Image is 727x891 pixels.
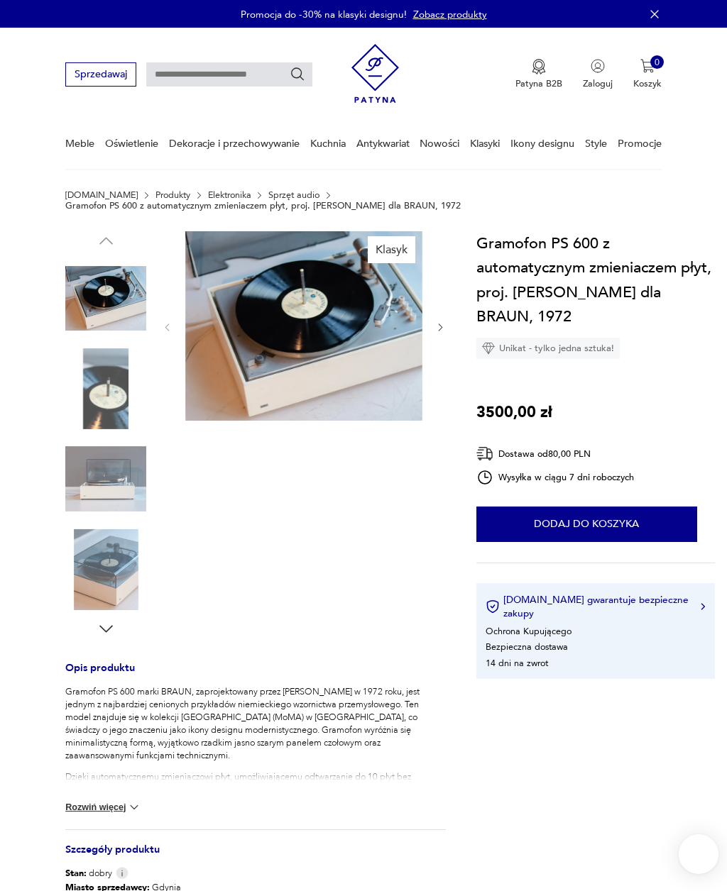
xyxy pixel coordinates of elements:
[65,770,446,809] p: Dzięki automatycznemu zmieniaczowi płyt, umożliwiającemu odtwarzanie do 10 płyt bez potrzeby ręcz...
[486,657,548,670] li: 14 dni na zwrot
[515,77,562,90] p: Patyna B2B
[65,71,136,79] a: Sprzedawaj
[476,338,620,359] div: Unikat - tylko jedna sztuka!
[65,800,141,814] button: Rozwiń więcej
[127,800,141,814] img: chevron down
[413,8,487,21] a: Zobacz produkty
[65,62,136,86] button: Sprzedawaj
[476,231,715,328] h1: Gramofon PS 600 z automatycznym zmieniaczem płyt, proj. [PERSON_NAME] dla BRAUN, 1972
[290,67,305,82] button: Szukaj
[486,625,572,638] li: Ochrona Kupującego
[105,119,158,168] a: Oświetlenie
[510,119,574,168] a: Ikony designu
[116,867,129,879] img: Info icon
[476,445,493,463] img: Ikona dostawy
[650,55,665,70] div: 0
[476,469,634,486] div: Wysyłka w ciągu 7 dni roboczych
[486,641,568,653] li: Bezpieczna dostawa
[65,119,94,168] a: Meble
[476,507,697,542] button: Dodaj do koszyka
[65,438,146,519] img: Zdjęcie produktu Gramofon PS 600 z automatycznym zmieniaczem płyt, proj. Dieter Rams dla BRAUN, 1972
[208,190,251,200] a: Elektronika
[486,599,500,614] img: Ikona certyfikatu
[65,685,446,762] p: Gramofon PS 600 marki BRAUN, zaprojektowany przez [PERSON_NAME] w 1972 roku, jest jednym z najbar...
[701,603,705,610] img: Ikona strzałki w prawo
[65,846,446,867] h3: Szczegóły produktu
[640,59,655,73] img: Ikona koszyka
[65,190,138,200] a: [DOMAIN_NAME]
[65,664,446,685] h3: Opis produktu
[241,8,407,21] p: Promocja do -30% na klasyki designu!
[310,119,346,168] a: Kuchnia
[65,201,461,211] p: Gramofon PS 600 z automatycznym zmieniaczem płyt, proj. [PERSON_NAME] dla BRAUN, 1972
[532,59,546,74] img: Ikona medalu
[591,59,605,73] img: Ikonka użytkownika
[368,236,415,263] div: Klasyk
[65,529,146,610] img: Zdjęcie produktu Gramofon PS 600 z automatycznym zmieniaczem płyt, proj. Dieter Rams dla BRAUN, 1972
[486,593,705,620] button: [DOMAIN_NAME] gwarantuje bezpieczne zakupy
[185,231,422,421] img: Zdjęcie produktu Gramofon PS 600 z automatycznym zmieniaczem płyt, proj. Dieter Rams dla BRAUN, 1972
[633,59,662,90] button: 0Koszyk
[476,400,552,424] p: 3500,00 zł
[476,445,634,463] div: Dostawa od 80,00 PLN
[470,119,500,168] a: Klasyki
[351,39,399,108] img: Patyna - sklep z meblami i dekoracjami vintage
[65,258,146,338] img: Zdjęcie produktu Gramofon PS 600 z automatycznym zmieniaczem płyt, proj. Dieter Rams dla BRAUN, 1972
[583,59,613,90] button: Zaloguj
[356,119,410,168] a: Antykwariat
[65,348,146,429] img: Zdjęcie produktu Gramofon PS 600 z automatycznym zmieniaczem płyt, proj. Dieter Rams dla BRAUN, 1972
[65,867,87,880] b: Stan:
[420,119,459,168] a: Nowości
[482,342,495,355] img: Ikona diamentu
[155,190,190,200] a: Produkty
[65,867,112,880] span: dobry
[169,119,300,168] a: Dekoracje i przechowywanie
[515,59,562,90] a: Ikona medaluPatyna B2B
[515,59,562,90] button: Patyna B2B
[633,77,662,90] p: Koszyk
[268,190,319,200] a: Sprzęt audio
[618,119,662,168] a: Promocje
[679,834,718,874] iframe: Smartsupp widget button
[583,77,613,90] p: Zaloguj
[585,119,607,168] a: Style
